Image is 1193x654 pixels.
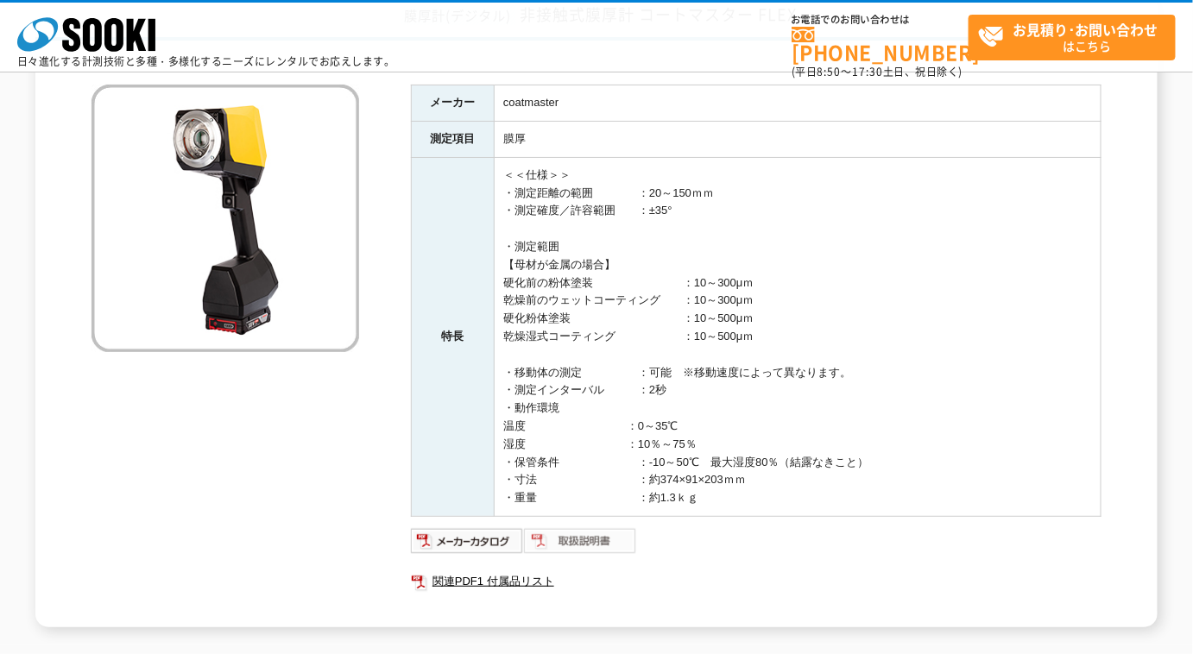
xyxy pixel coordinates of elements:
th: 特長 [412,157,495,516]
span: (平日 ～ 土日、祝日除く) [792,64,963,79]
a: [PHONE_NUMBER] [792,27,969,62]
span: お電話でのお問い合わせは [792,15,969,25]
img: 取扱説明書 [524,527,637,555]
a: メーカーカタログ [411,538,524,551]
span: 17:30 [852,64,883,79]
img: 非接触式膜厚計 コートマスター FLEX [92,85,359,352]
span: はこちら [978,16,1175,59]
a: お見積り･お問い合わせはこちら [969,15,1176,60]
td: 膜厚 [495,121,1101,157]
td: ＜＜仕様＞＞ ・測定距離の範囲 ：20～150ｍｍ ・測定確度／許容範囲 ：±35° ・測定範囲 【母材が金属の場合】 硬化前の粉体塗装 ：10～300μｍ 乾燥前のウェットコーティング ：10... [495,157,1101,516]
strong: お見積り･お問い合わせ [1013,19,1158,40]
span: 8:50 [817,64,842,79]
th: 測定項目 [412,121,495,157]
img: メーカーカタログ [411,527,524,555]
a: 取扱説明書 [524,538,637,551]
p: 日々進化する計測技術と多種・多様化するニーズにレンタルでお応えします。 [17,56,395,66]
a: 関連PDF1 付属品リスト [411,570,1101,593]
td: coatmaster [495,85,1101,122]
th: メーカー [412,85,495,122]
